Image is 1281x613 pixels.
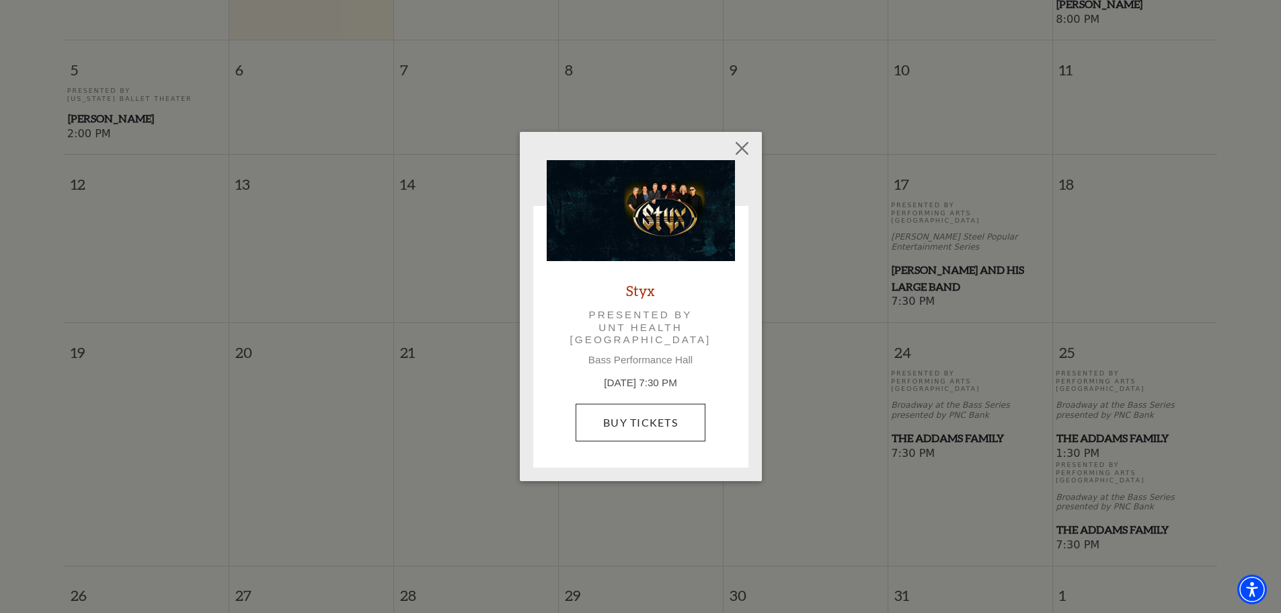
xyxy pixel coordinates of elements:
p: Presented by UNT Health [GEOGRAPHIC_DATA] [566,309,716,346]
button: Close [729,135,754,161]
img: Styx [547,160,735,261]
p: Bass Performance Hall [547,354,735,366]
a: Buy Tickets [576,404,705,441]
p: [DATE] 7:30 PM [547,375,735,391]
a: Styx [626,281,655,299]
div: Accessibility Menu [1237,575,1267,604]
